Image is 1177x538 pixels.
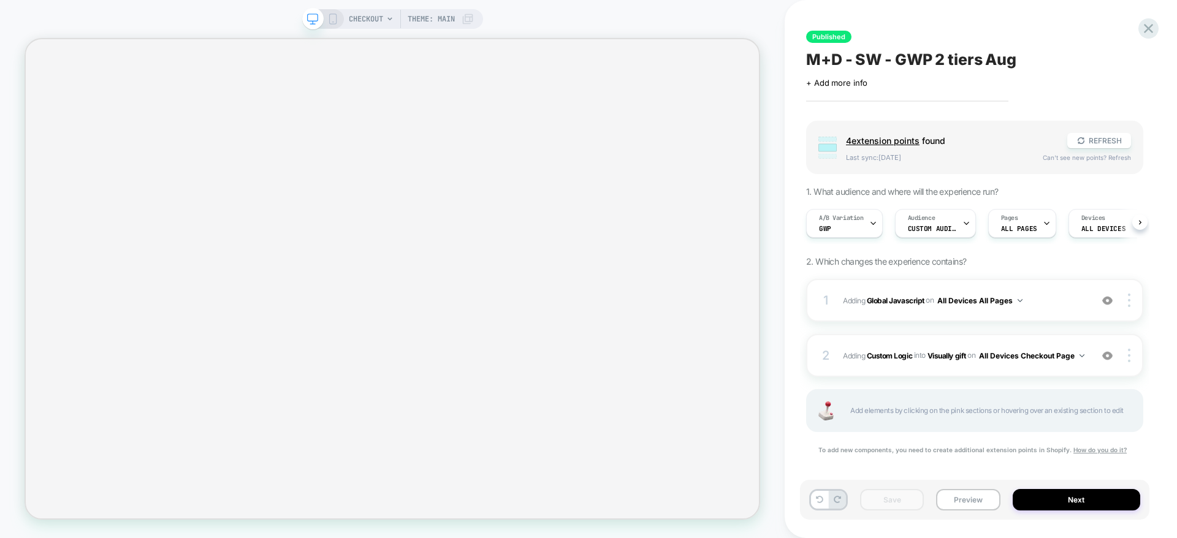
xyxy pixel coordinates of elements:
[867,350,912,360] b: Custom Logic
[349,9,383,29] span: CHECKOUT
[860,489,924,510] button: Save
[850,404,1130,418] span: Add elements by clicking on the pink sections or hovering over an existing section to edit
[806,256,966,267] span: 2. Which changes the experience contains?
[1102,295,1113,306] img: crossed eye
[806,444,1143,455] div: To add new components, you need to create additional extension points in Shopify.
[819,214,864,222] span: A/B Variation
[843,293,1085,308] span: Adding
[1081,214,1105,222] span: Devices
[1018,299,1023,302] img: down arrow
[846,135,920,146] span: 4 extension point s
[1128,294,1130,307] img: close
[908,214,935,222] span: Audience
[846,153,1030,162] span: Last sync: [DATE]
[1067,133,1131,148] button: REFRESH
[819,224,831,233] span: Gwp
[1073,446,1127,453] u: How do you do it?
[908,224,957,233] span: Custom Audience
[1080,354,1084,357] img: down arrow
[936,489,1000,510] button: Preview
[1001,224,1037,233] span: ALL PAGES
[937,293,1023,308] button: All Devices All Pages
[820,344,832,366] div: 2
[928,350,966,360] span: Visually gift
[967,349,975,362] span: on
[806,50,1016,69] span: M+D - SW - GWP 2 tiers Aug
[1043,154,1131,161] span: Can't see new points? Refresh
[1001,214,1018,222] span: Pages
[843,350,912,360] span: Adding
[1013,489,1141,510] button: Next
[813,401,838,420] img: Joystick
[408,9,455,29] span: Theme: MAIN
[820,289,832,311] div: 1
[926,294,934,307] span: on
[806,31,851,43] span: Published
[806,186,998,197] span: 1. What audience and where will the experience run?
[806,78,867,88] span: + Add more info
[914,350,926,360] span: INTO
[1081,224,1126,233] span: ALL DEVICES
[867,295,924,305] b: Global Javascript
[846,135,1055,146] span: found
[1128,349,1130,362] img: close
[1102,350,1113,361] img: crossed eye
[979,348,1084,363] button: All Devices Checkout Page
